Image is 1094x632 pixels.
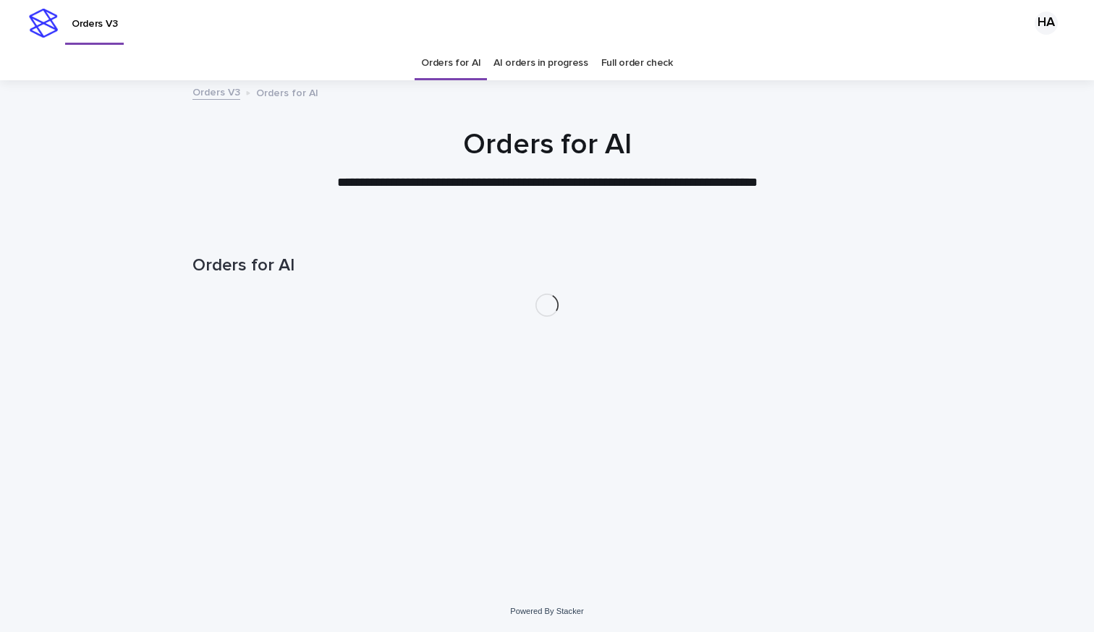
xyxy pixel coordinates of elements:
a: Full order check [601,46,673,80]
div: HA [1035,12,1058,35]
p: Orders for AI [256,84,318,100]
a: AI orders in progress [493,46,588,80]
a: Powered By Stacker [510,607,583,615]
a: Orders for AI [421,46,480,80]
img: stacker-logo-s-only.png [29,9,58,38]
h1: Orders for AI [192,255,902,276]
h1: Orders for AI [192,127,902,162]
a: Orders V3 [192,83,240,100]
